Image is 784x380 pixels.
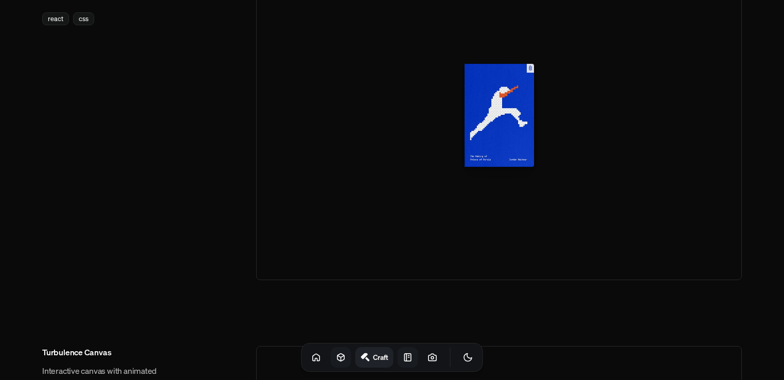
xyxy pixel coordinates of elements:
[373,352,388,362] h1: Craft
[355,347,394,368] a: Craft
[73,12,94,25] div: css
[42,346,174,358] h3: Turbulence Canvas
[458,347,478,368] button: Toggle Theme
[42,12,69,25] div: react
